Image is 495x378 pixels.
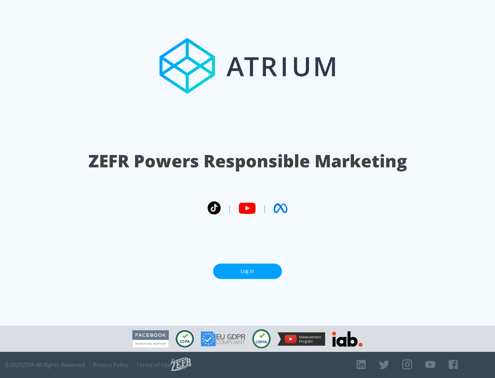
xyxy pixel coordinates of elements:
a: Log In [213,264,282,279]
img: Facebook Marketing Partner [132,330,169,348]
h1: ZEFR Powers Responsible Marketing [88,149,407,173]
img: COPPA Compliant [252,329,271,348]
img: CCPA Compliant [176,330,194,347]
span: | [263,203,267,213]
a: Terms of Use [136,362,171,368]
span: | [228,203,232,213]
a: Privacy Policy [93,362,128,368]
span: © 2025 ZEFR All Rights Reserved [5,362,85,368]
img: IAB [332,331,363,347]
img: GDPR Compliant [201,331,245,346]
img: YouTube Measurement Program [277,332,325,346]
